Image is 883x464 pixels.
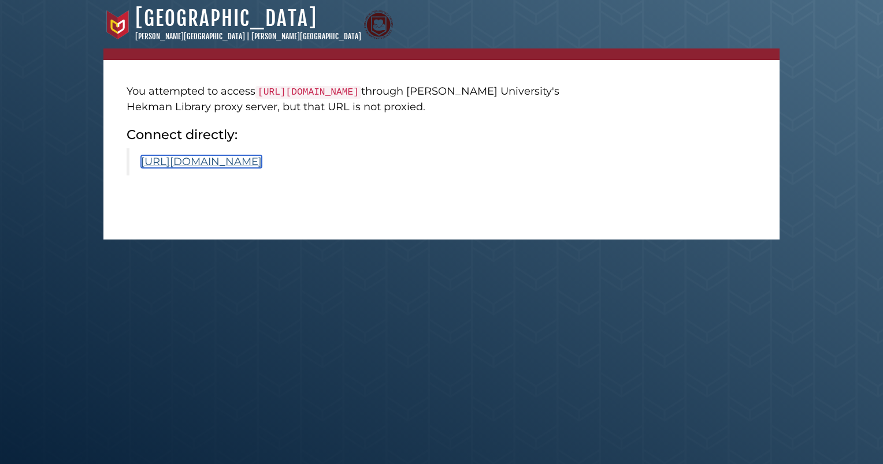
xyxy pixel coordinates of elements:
[135,31,361,43] p: [PERSON_NAME][GEOGRAPHIC_DATA] | [PERSON_NAME][GEOGRAPHIC_DATA]
[141,155,262,168] a: [URL][DOMAIN_NAME]
[135,6,317,31] a: [GEOGRAPHIC_DATA]
[103,10,132,39] img: Calvin University
[103,48,780,60] nav: breadcrumb
[127,126,592,143] h2: Connect directly:
[364,10,393,39] img: Calvin Theological Seminary
[127,84,592,115] p: You attempted to access through [PERSON_NAME] University's Hekman Library proxy server, but that ...
[255,86,361,99] code: [URL][DOMAIN_NAME]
